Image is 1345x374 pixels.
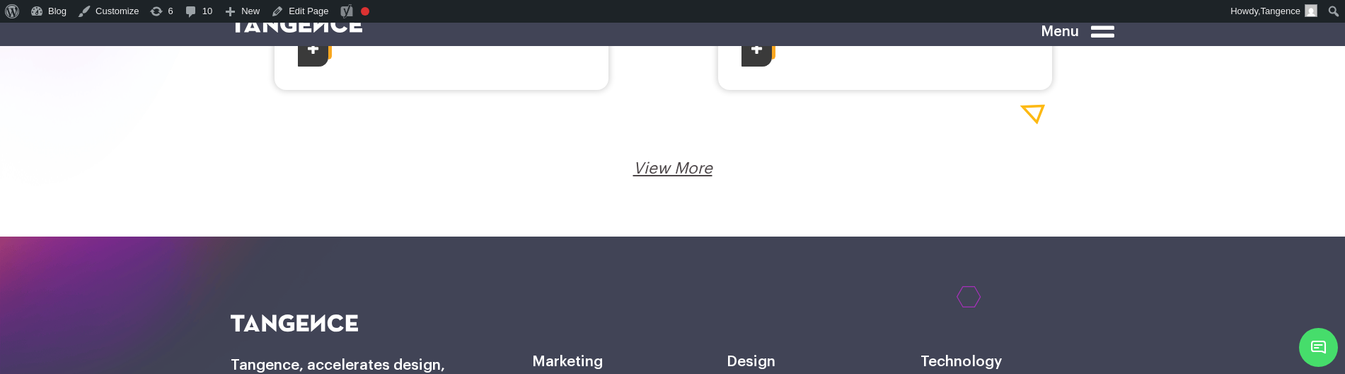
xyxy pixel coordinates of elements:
[361,7,369,16] div: Focus keyphrase not set
[231,15,363,33] img: logo SVG
[633,161,712,176] a: View More
[1261,6,1300,16] span: Tangence
[1299,328,1338,367] span: Chat Widget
